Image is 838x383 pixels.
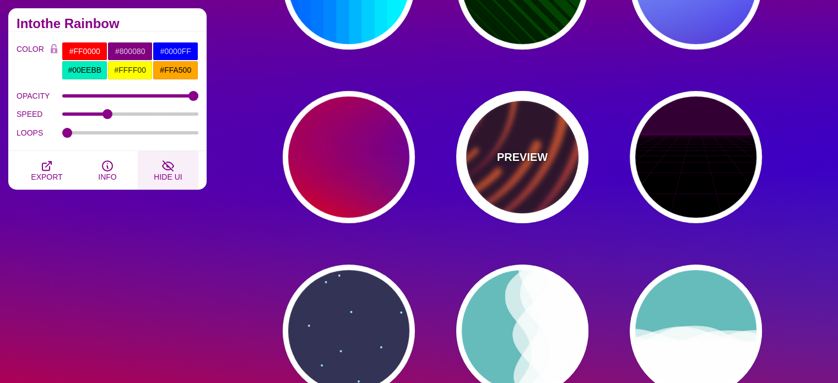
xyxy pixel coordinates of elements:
[154,172,182,181] span: HIDE UI
[77,151,138,190] button: INFO
[630,91,762,223] button: a flat 3d-like background animation that looks to the horizon
[46,42,62,57] button: Color Lock
[17,89,62,103] label: OPACITY
[17,126,62,140] label: LOOPS
[283,91,415,223] button: animated gradient that changes to each color of the rainbow
[456,91,588,223] button: PREVIEWa slow spinning tornado of design elements
[17,107,62,121] label: SPEED
[497,149,548,165] p: PREVIEW
[17,42,46,80] label: COLOR
[17,19,198,28] h2: Intothe Rainbow
[98,172,116,181] span: INFO
[138,151,198,190] button: HIDE UI
[17,151,77,190] button: EXPORT
[31,172,62,181] span: EXPORT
